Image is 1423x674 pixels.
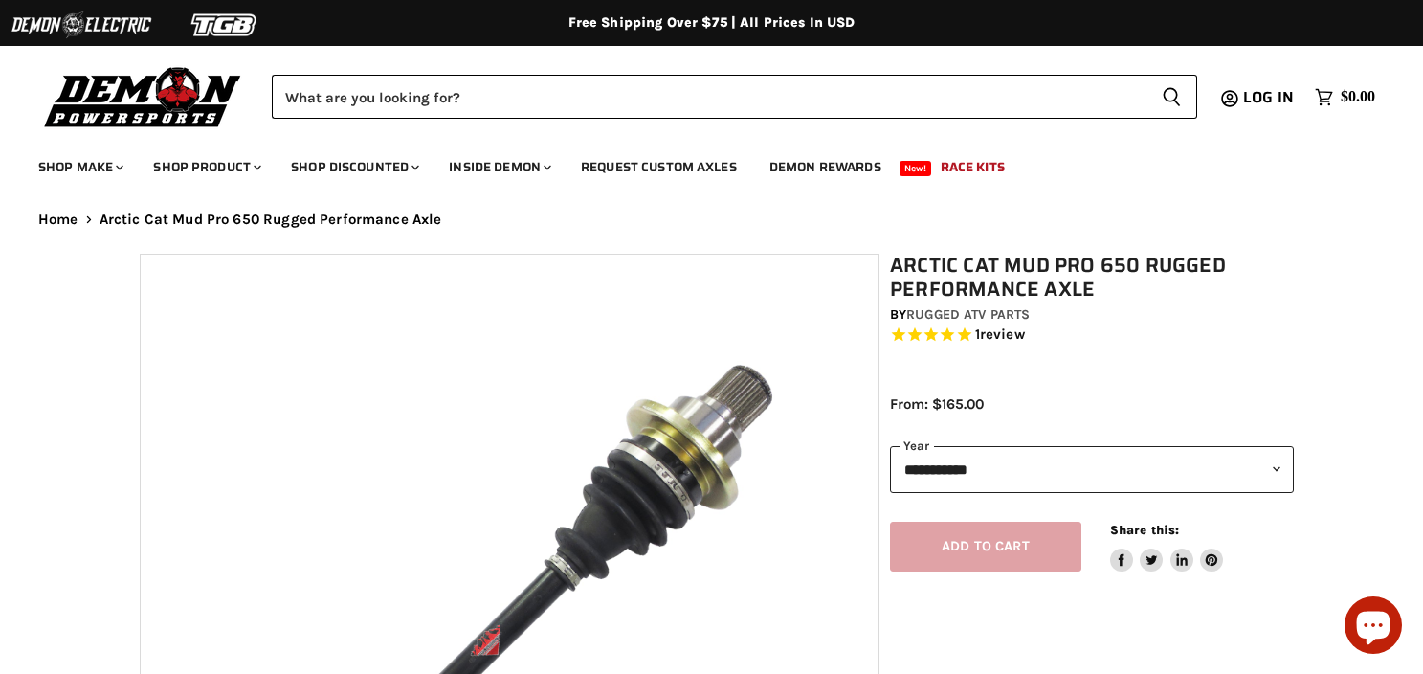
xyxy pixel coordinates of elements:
[1146,75,1197,119] button: Search
[153,7,297,43] img: TGB Logo 2
[1339,596,1408,659] inbox-online-store-chat: Shopify online store chat
[1110,522,1224,573] aside: Share this:
[890,304,1294,326] div: by
[24,140,1370,187] ul: Main menu
[38,62,248,130] img: Demon Powersports
[890,254,1294,302] h1: Arctic Cat Mud Pro 650 Rugged Performance Axle
[975,326,1025,344] span: 1 reviews
[890,326,1294,346] span: Rated 5.0 out of 5 stars 1 reviews
[38,212,78,228] a: Home
[139,147,273,187] a: Shop Product
[926,147,1019,187] a: Race Kits
[1243,85,1294,109] span: Log in
[567,147,751,187] a: Request Custom Axles
[272,75,1197,119] form: Product
[434,147,563,187] a: Inside Demon
[890,395,984,413] span: From: $165.00
[900,161,932,176] span: New!
[277,147,431,187] a: Shop Discounted
[1234,89,1305,106] a: Log in
[100,212,442,228] span: Arctic Cat Mud Pro 650 Rugged Performance Axle
[24,147,135,187] a: Shop Make
[980,326,1025,344] span: review
[755,147,896,187] a: Demon Rewards
[10,7,153,43] img: Demon Electric Logo 2
[272,75,1146,119] input: Search
[890,446,1294,493] select: year
[1110,523,1179,537] span: Share this:
[1305,83,1385,111] a: $0.00
[1341,88,1375,106] span: $0.00
[906,306,1030,323] a: Rugged ATV Parts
